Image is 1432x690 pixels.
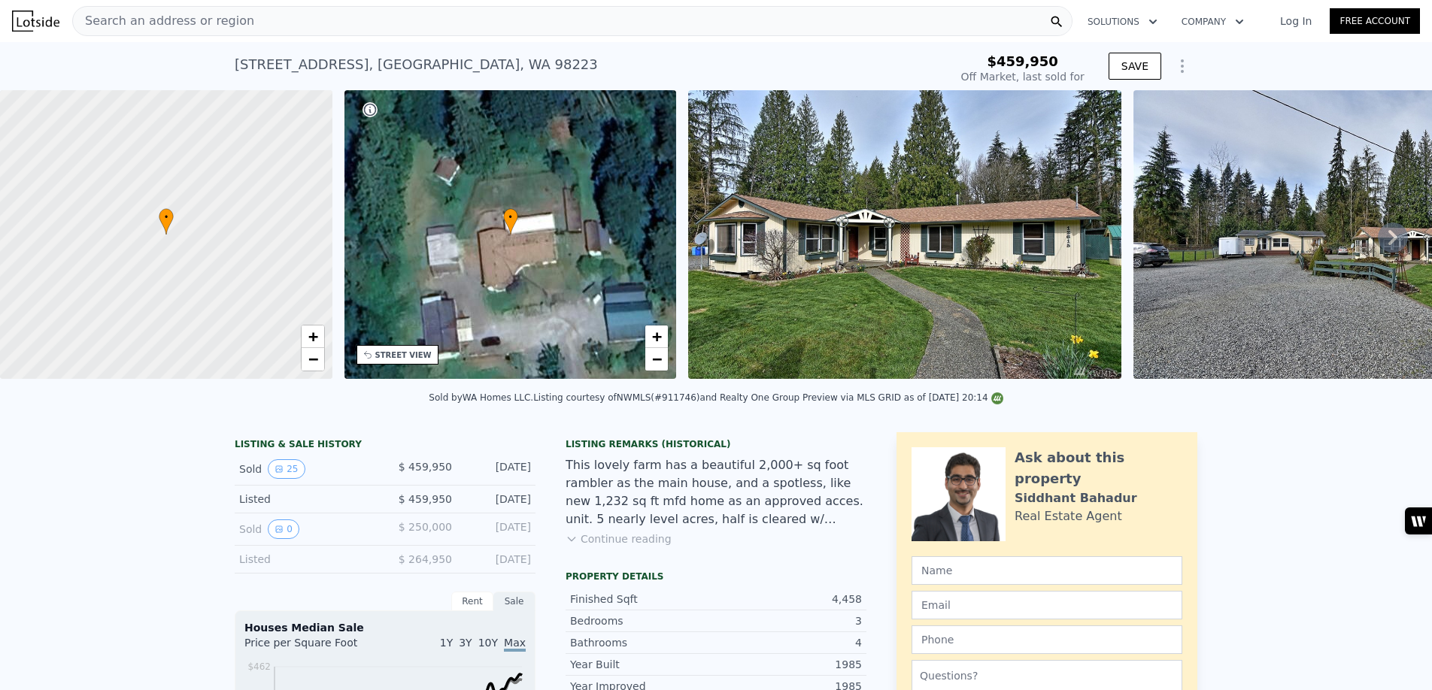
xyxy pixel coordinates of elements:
input: Phone [912,625,1182,654]
div: Price per Square Foot [244,635,385,659]
div: Bedrooms [570,613,716,628]
div: Rent [451,592,493,611]
div: Houses Median Sale [244,620,526,635]
div: Listed [239,552,373,567]
a: Zoom in [645,325,668,348]
div: Listing courtesy of NWMLS (#911746) and Realty One Group Preview via MLS GRID as of [DATE] 20:14 [533,392,1003,403]
div: [DATE] [464,459,531,479]
div: STREET VIEW [375,350,432,361]
span: 10Y [478,637,498,649]
a: Log In [1262,14,1330,29]
div: Off Market, last sold for [961,69,1085,84]
div: • [159,208,174,235]
div: 4,458 [716,592,862,607]
div: Sold [239,459,373,479]
span: 3Y [459,637,472,649]
button: Continue reading [566,531,672,546]
div: Real Estate Agent [1015,507,1122,525]
span: − [652,350,662,368]
div: [STREET_ADDRESS] , [GEOGRAPHIC_DATA] , WA 98223 [235,54,598,75]
div: Year Built [570,657,716,672]
div: Sale [493,592,535,611]
span: Search an address or region [73,12,254,30]
div: • [503,208,518,235]
button: View historical data [268,459,305,479]
a: Zoom in [302,325,324,348]
div: 3 [716,613,862,628]
input: Name [912,556,1182,585]
button: Solutions [1076,8,1170,35]
div: Listing Remarks (Historical) [566,438,866,450]
div: Siddhant Bahadur [1015,489,1137,507]
span: + [652,327,662,346]
span: $459,950 [987,53,1058,69]
div: Finished Sqft [570,592,716,607]
div: 4 [716,635,862,650]
span: $ 264,950 [399,553,452,565]
div: Listed [239,492,373,507]
div: [DATE] [464,552,531,567]
a: Zoom out [302,348,324,371]
div: Property details [566,570,866,583]
button: Company [1170,8,1256,35]
span: Max [504,637,526,652]
a: Free Account [1330,8,1420,34]
span: • [503,210,518,224]
div: This lovely farm has a beautiful 2,000+ sq foot rambler as the main house, and a spotless, like n... [566,456,866,528]
span: + [308,327,317,346]
span: 1Y [440,637,453,649]
a: Zoom out [645,348,668,371]
span: • [159,210,174,224]
button: View historical data [268,519,299,539]
span: − [308,350,317,368]
div: 1985 [716,657,862,672]
div: Bathrooms [570,635,716,650]
span: $ 459,950 [399,493,452,505]
span: $ 250,000 [399,521,452,533]
img: NWMLS Logo [991,392,1003,404]
button: SAVE [1109,53,1161,80]
img: Lotside [12,11,59,32]
img: Sale: 128996218 Parcel: 103870323 [688,90,1121,379]
div: Ask about this property [1015,447,1182,489]
div: [DATE] [464,492,531,507]
button: Show Options [1167,51,1197,81]
div: [DATE] [464,519,531,539]
span: $ 459,950 [399,461,452,473]
div: Sold by WA Homes LLC . [429,392,533,403]
input: Email [912,591,1182,619]
div: LISTING & SALE HISTORY [235,438,535,453]
div: Sold [239,519,373,539]
tspan: $462 [247,661,271,672]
